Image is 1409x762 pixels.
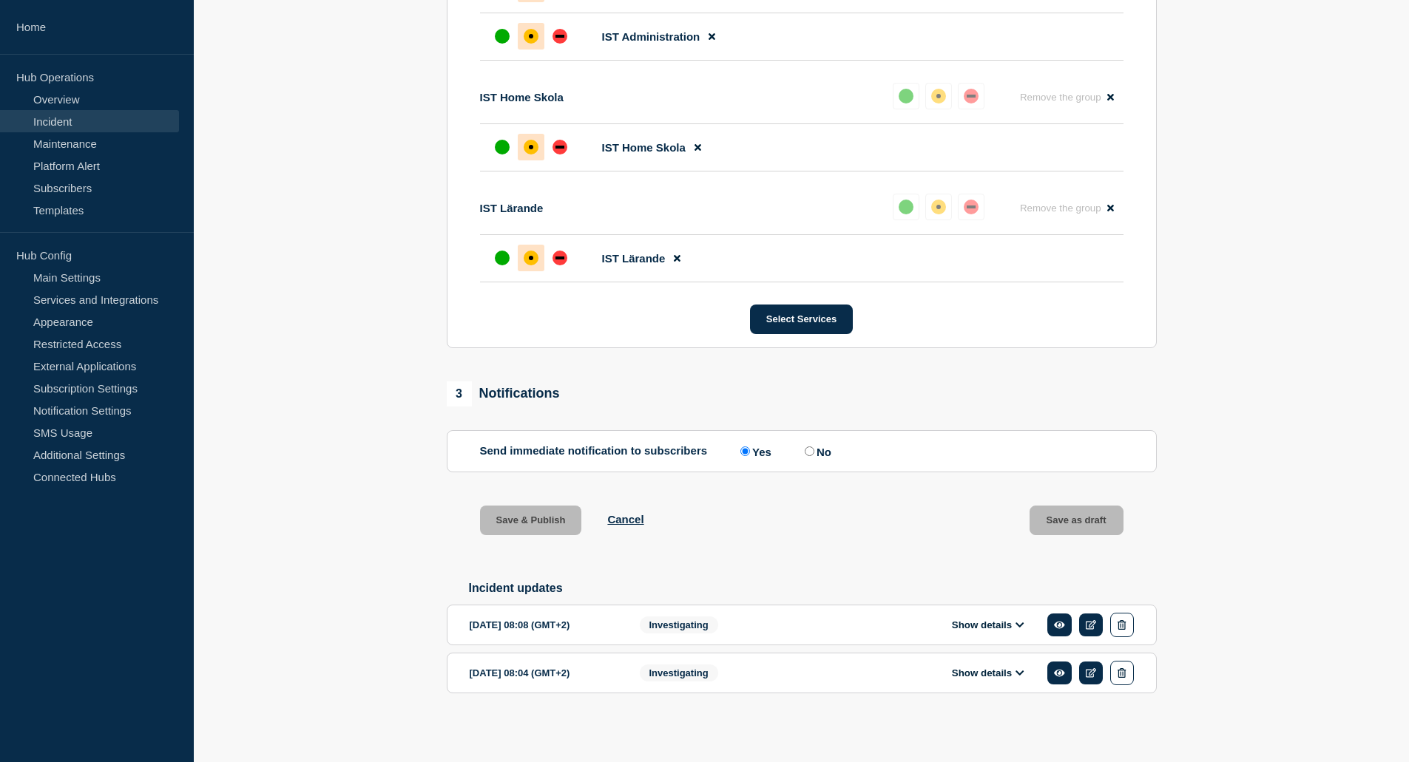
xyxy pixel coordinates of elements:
label: No [801,444,831,458]
div: [DATE] 08:08 (GMT+2) [470,613,618,637]
button: Save & Publish [480,506,582,535]
p: IST Lärande [480,202,544,214]
button: up [893,83,919,109]
div: up [495,29,510,44]
span: IST Home Skola [602,141,686,154]
button: Remove the group [1011,83,1124,112]
span: IST Lärande [602,252,666,265]
div: [DATE] 08:04 (GMT+2) [470,661,618,685]
button: Cancel [607,513,643,525]
button: Show details [947,667,1029,679]
div: down [553,29,567,44]
div: up [899,200,913,214]
label: Yes [737,444,771,458]
p: Send immediate notification to subscribers [480,444,708,458]
button: down [958,194,984,220]
button: affected [925,83,952,109]
div: down [553,251,567,265]
button: up [893,194,919,220]
div: Notifications [447,381,560,406]
button: affected [925,194,952,220]
div: up [495,140,510,154]
span: Remove the group [1020,92,1101,103]
div: affected [524,140,538,154]
span: Investigating [640,664,718,681]
span: IST Administration [602,30,700,43]
button: Remove the group [1011,194,1124,222]
div: down [553,140,567,154]
span: Remove the group [1020,203,1101,214]
div: affected [931,89,946,103]
input: No [805,446,814,456]
div: affected [931,200,946,214]
div: affected [524,29,538,44]
button: down [958,83,984,109]
div: affected [524,251,538,265]
button: Save as draft [1030,506,1124,535]
div: Send immediate notification to subscribers [480,444,1124,458]
span: Investigating [640,616,718,633]
button: Show details [947,619,1029,631]
p: IST Home Skola [480,91,564,103]
div: down [964,200,979,214]
div: up [899,89,913,103]
div: down [964,89,979,103]
span: 3 [447,381,472,406]
input: Yes [740,446,750,456]
button: Select Services [750,305,853,334]
h2: Incident updates [469,582,1157,595]
div: up [495,251,510,265]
